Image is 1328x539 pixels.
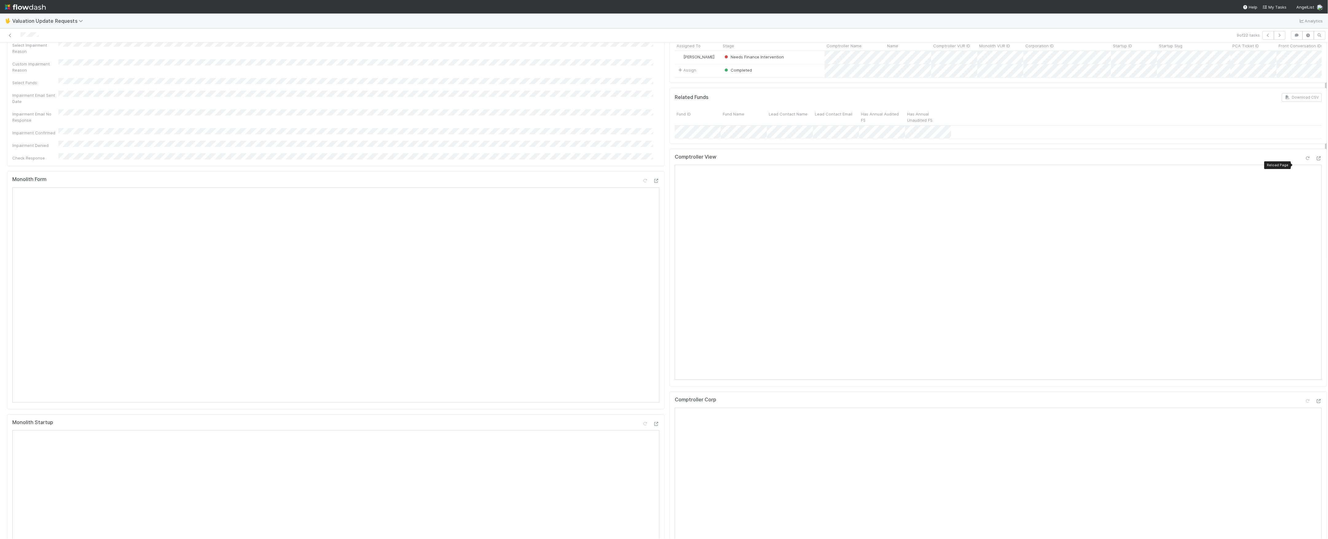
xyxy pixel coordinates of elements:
[1297,5,1314,10] span: AngelList
[677,43,701,49] span: Assigned To
[813,109,859,125] div: Lead Contact Email
[12,61,58,73] div: Custom Impairment Reason
[1263,4,1287,10] a: My Tasks
[12,92,58,104] div: Impairment Email Sent Date
[827,43,862,49] span: Comptroller Name
[12,42,58,54] div: Select Impairment Reason
[905,109,951,125] div: Has Annual Unaudited FS
[1243,4,1258,10] div: Help
[675,397,716,403] h5: Comptroller Corp
[723,43,734,49] span: Stage
[859,109,905,125] div: Has Annual Audited FS
[1279,43,1323,49] span: Front Conversation IDs
[12,18,86,24] span: Valuation Update Requests
[5,2,46,12] img: logo-inverted-e16ddd16eac7371096b0.svg
[5,18,11,23] span: 🖖
[677,67,696,73] span: Assign
[1237,32,1260,38] span: 9 of 22 tasks
[12,176,46,183] h5: Monolith Form
[12,419,53,426] h5: Monolith Startup
[767,109,813,125] div: Lead Contact Name
[675,94,709,100] h5: Related Funds
[933,43,970,49] span: Comptroller VUR ID
[1113,43,1132,49] span: Startup ID
[979,43,1010,49] span: Monolith VUR ID
[677,54,714,60] div: [PERSON_NAME]
[723,68,752,73] span: Completed
[1299,17,1323,25] a: Analytics
[1232,43,1259,49] span: PCA Ticket ID
[887,43,898,49] span: Name
[721,109,767,125] div: Fund Name
[1282,93,1322,102] button: Download CSV
[1317,4,1323,10] img: avatar_b6a6ccf4-6160-40f7-90da-56c3221167ae.png
[723,54,784,60] div: Needs Finance Intervention
[12,80,58,86] div: Select Funds:
[723,54,784,59] span: Needs Finance Intervention
[678,54,682,59] img: avatar_b6a6ccf4-6160-40f7-90da-56c3221167ae.png
[723,67,752,73] div: Completed
[12,111,58,123] div: Impairment Email No Response
[675,154,716,160] h5: Comptroller View
[1263,5,1287,10] span: My Tasks
[12,142,58,148] div: Impairment Denied
[675,109,721,125] div: Fund ID
[1159,43,1182,49] span: Startup Slug
[683,54,714,59] span: [PERSON_NAME]
[12,155,58,161] div: Check Response
[12,130,58,136] div: Impairment Confirmed
[1025,43,1054,49] span: Corporation ID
